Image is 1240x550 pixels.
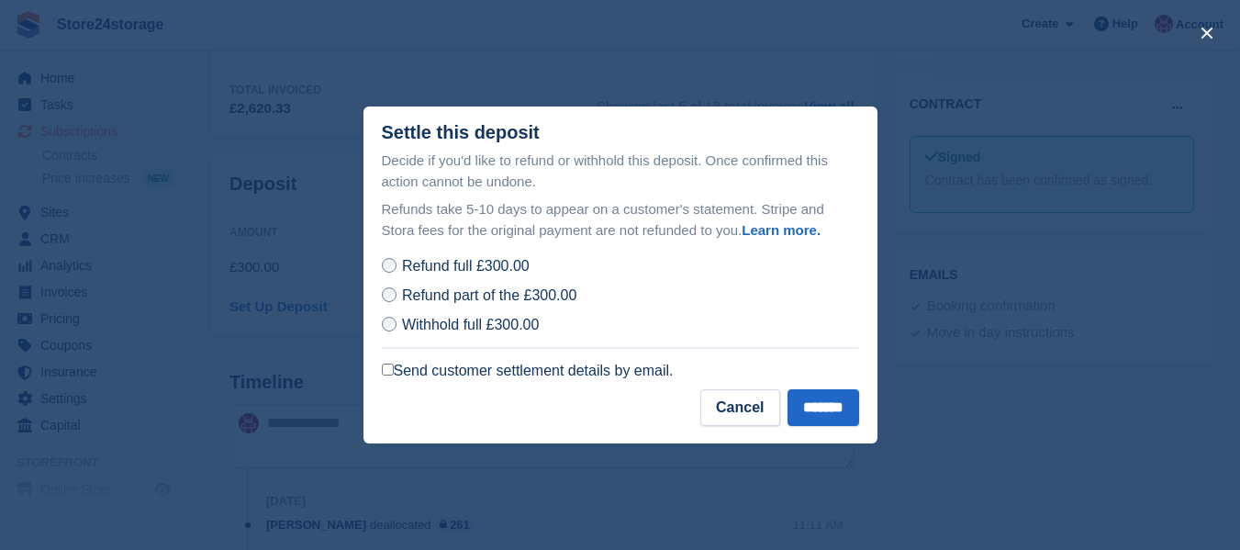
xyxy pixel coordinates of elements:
[382,122,540,143] div: Settle this deposit
[382,287,397,302] input: Refund part of the £300.00
[742,222,821,238] a: Learn more.
[700,389,779,426] button: Cancel
[382,199,859,241] p: Refunds take 5-10 days to appear on a customer's statement. Stripe and Stora fees for the origina...
[1192,18,1222,48] button: close
[382,362,674,380] label: Send customer settlement details by email.
[382,258,397,273] input: Refund full £300.00
[382,364,394,376] input: Send customer settlement details by email.
[382,317,397,331] input: Withhold full £300.00
[402,258,530,274] span: Refund full £300.00
[402,287,576,303] span: Refund part of the £300.00
[402,317,539,332] span: Withhold full £300.00
[382,151,859,192] p: Decide if you'd like to refund or withhold this deposit. Once confirmed this action cannot be und...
